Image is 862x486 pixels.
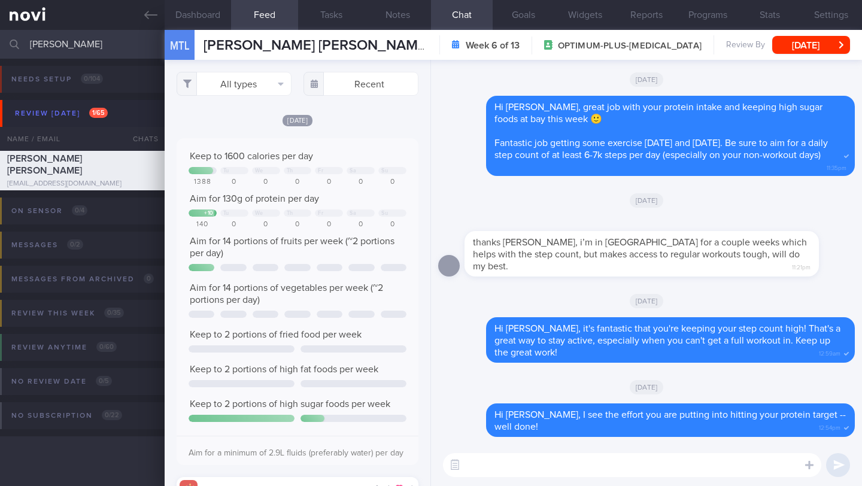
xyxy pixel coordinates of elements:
[318,168,323,174] div: Fr
[96,376,112,386] span: 0 / 5
[350,168,356,174] div: Sa
[772,36,850,54] button: [DATE]
[726,40,765,51] span: Review By
[89,108,108,118] span: 1 / 65
[72,205,87,215] span: 0 / 4
[630,380,664,394] span: [DATE]
[315,178,343,187] div: 0
[630,72,664,87] span: [DATE]
[190,236,394,258] span: Aim for 14 portions of fruits per week (~2 portions per day)
[630,193,664,208] span: [DATE]
[189,178,217,187] div: 1388
[287,168,293,174] div: Th
[8,339,120,356] div: Review anytime
[204,38,430,53] span: [PERSON_NAME] [PERSON_NAME]
[96,342,117,352] span: 0 / 60
[255,168,263,174] div: We
[792,260,811,272] span: 11:21pm
[81,74,103,84] span: 0 / 104
[347,220,375,229] div: 0
[104,308,124,318] span: 0 / 35
[494,102,822,124] span: Hi [PERSON_NAME], great job with your protein intake and keeping high sugar foods at bay this week 🙂
[12,105,111,121] div: Review [DATE]
[284,220,312,229] div: 0
[189,449,403,457] span: Aim for a minimum of 2.9L fluids (preferably water) per day
[8,305,127,321] div: Review this week
[223,210,229,217] div: Tu
[177,72,292,96] button: All types
[466,40,520,51] strong: Week 6 of 13
[819,421,840,432] span: 12:54pm
[494,138,828,160] span: Fantastic job getting some exercise [DATE] and [DATE]. Be sure to aim for a daily step count of a...
[318,210,323,217] div: Fr
[8,203,90,219] div: On sensor
[284,178,312,187] div: 0
[315,220,343,229] div: 0
[630,294,664,308] span: [DATE]
[8,271,157,287] div: Messages from Archived
[190,283,383,305] span: Aim for 14 portions of vegetables per week (~2 portions per day)
[162,23,198,69] div: MTL
[350,210,356,217] div: Sa
[378,178,406,187] div: 0
[190,399,390,409] span: Keep to 2 portions of high sugar foods per week
[190,330,362,339] span: Keep to 2 portions of fried food per week
[8,237,86,253] div: Messages
[7,154,82,175] span: [PERSON_NAME] [PERSON_NAME]
[381,168,388,174] div: Su
[381,210,388,217] div: Su
[473,238,807,271] span: thanks [PERSON_NAME], i’m in [GEOGRAPHIC_DATA] for a couple weeks which helps with the step count...
[255,210,263,217] div: We
[189,220,217,229] div: 140
[220,178,248,187] div: 0
[287,210,293,217] div: Th
[347,178,375,187] div: 0
[144,274,154,284] span: 0
[494,324,840,357] span: Hi [PERSON_NAME], it's fantastic that you're keeping your step count high! That's a great way to ...
[190,151,313,161] span: Keep to 1600 calories per day
[102,410,122,420] span: 0 / 22
[223,168,229,174] div: Tu
[117,127,165,151] div: Chats
[190,194,319,203] span: Aim for 130g of protein per day
[67,239,83,250] span: 0 / 2
[252,178,280,187] div: 0
[8,373,115,390] div: No review date
[8,71,106,87] div: Needs setup
[558,40,702,52] span: OPTIMUM-PLUS-[MEDICAL_DATA]
[378,220,406,229] div: 0
[283,115,312,126] span: [DATE]
[252,220,280,229] div: 0
[204,210,214,217] div: + 10
[190,364,378,374] span: Keep to 2 portions of high fat foods per week
[7,180,157,189] div: [EMAIL_ADDRESS][DOMAIN_NAME]
[827,161,846,172] span: 11:35pm
[819,347,840,358] span: 12:59am
[494,410,846,432] span: Hi [PERSON_NAME], I see the effort you are putting into hitting your protein target -- well done!
[220,220,248,229] div: 0
[8,408,125,424] div: No subscription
